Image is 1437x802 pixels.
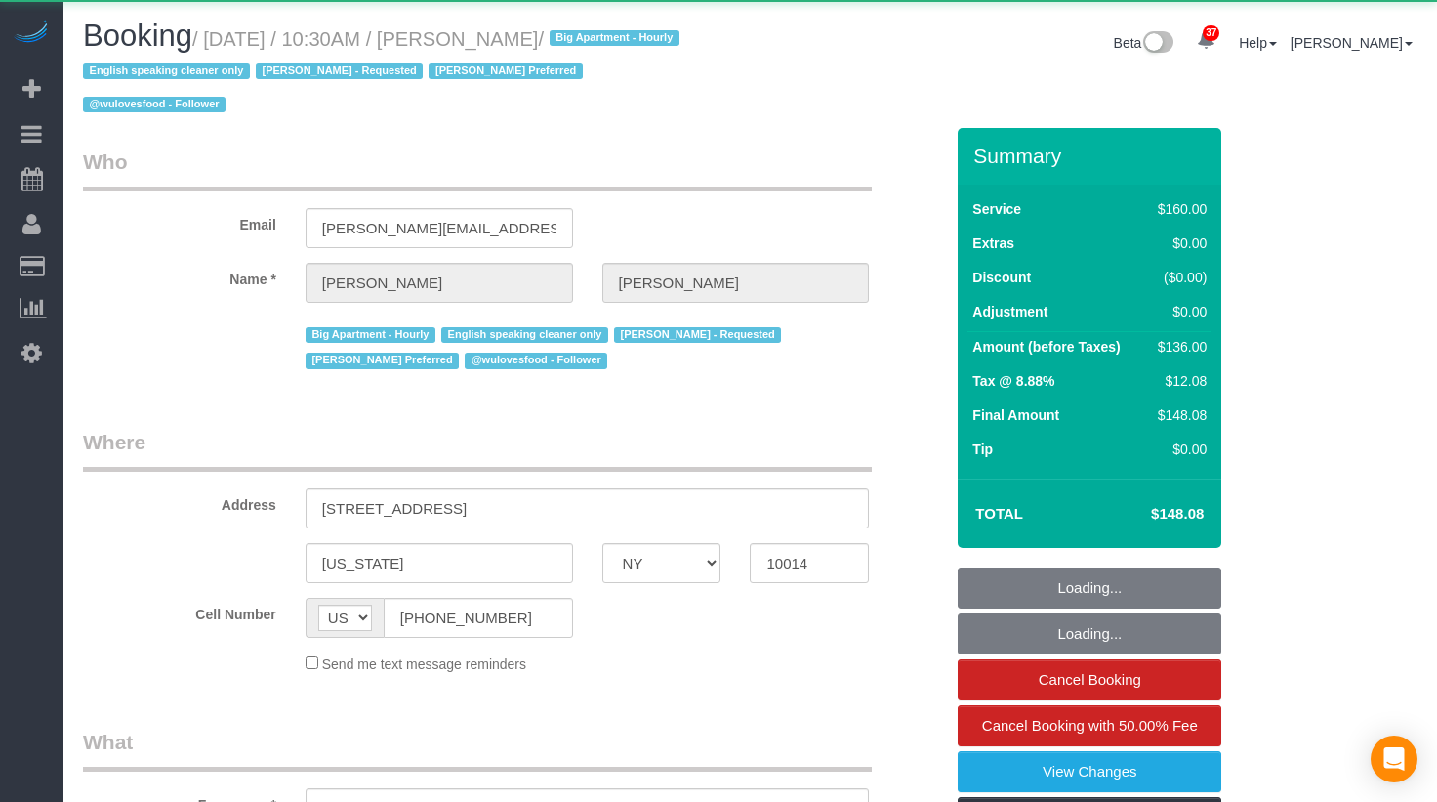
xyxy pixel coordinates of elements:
a: 37 [1187,20,1225,63]
input: First Name [306,263,573,303]
a: Cancel Booking [958,659,1221,700]
a: Beta [1114,35,1174,51]
legend: Who [83,148,872,191]
label: Tip [972,440,993,459]
span: Big Apartment - Hourly [550,30,679,46]
label: Final Amount [972,405,1059,425]
label: Email [68,208,291,234]
input: Last Name [602,263,870,303]
div: $0.00 [1150,233,1207,253]
legend: Where [83,428,872,472]
div: $136.00 [1150,337,1207,357]
span: @wulovesfood - Follower [465,353,607,368]
h4: $148.08 [1092,506,1204,523]
a: [PERSON_NAME] [1291,35,1413,51]
span: [PERSON_NAME] - Requested [256,63,423,79]
label: Address [68,488,291,515]
span: English speaking cleaner only [83,63,250,79]
small: / [DATE] / 10:30AM / [PERSON_NAME] [83,28,685,116]
label: Name * [68,263,291,289]
strong: Total [975,505,1023,522]
div: $12.08 [1150,371,1207,391]
label: Tax @ 8.88% [972,371,1054,391]
div: Open Intercom Messenger [1371,736,1417,782]
div: $148.08 [1150,405,1207,425]
input: Zip Code [750,543,869,583]
label: Service [972,199,1021,219]
span: [PERSON_NAME] - Requested [614,327,781,343]
label: Amount (before Taxes) [972,337,1120,357]
div: $0.00 [1150,302,1207,321]
span: 37 [1203,25,1219,41]
span: [PERSON_NAME] Preferred [306,353,459,368]
img: New interface [1141,31,1173,57]
span: Booking [83,19,192,53]
input: Email [306,208,573,248]
span: [PERSON_NAME] Preferred [429,63,582,79]
div: $160.00 [1150,199,1207,219]
label: Discount [972,268,1031,287]
span: Cancel Booking with 50.00% Fee [982,717,1198,734]
span: English speaking cleaner only [441,327,608,343]
label: Extras [972,233,1014,253]
h3: Summary [973,145,1211,167]
span: Big Apartment - Hourly [306,327,435,343]
img: Automaid Logo [12,20,51,47]
div: $0.00 [1150,440,1207,459]
input: City [306,543,573,583]
a: View Changes [958,751,1221,792]
label: Cell Number [68,598,291,624]
a: Cancel Booking with 50.00% Fee [958,705,1221,746]
span: Send me text message reminders [322,656,526,672]
a: Help [1239,35,1277,51]
label: Adjustment [972,302,1047,321]
span: @wulovesfood - Follower [83,97,226,112]
div: ($0.00) [1150,268,1207,287]
input: Cell Number [384,598,573,638]
legend: What [83,728,872,772]
span: / [83,28,685,116]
